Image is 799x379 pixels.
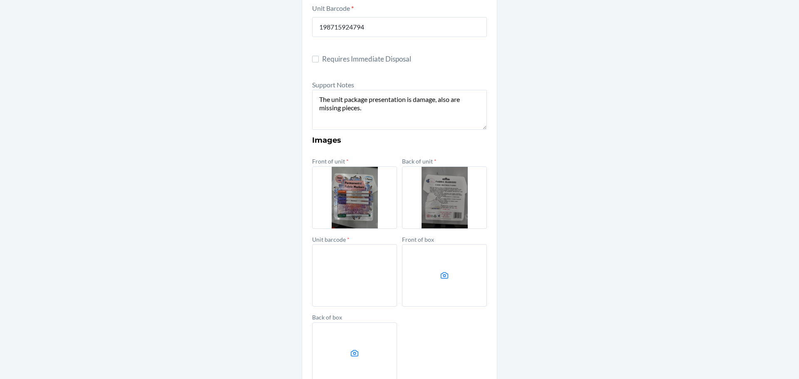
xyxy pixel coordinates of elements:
[322,54,487,64] span: Requires Immediate Disposal
[402,236,434,243] label: Front of box
[312,236,350,243] label: Unit barcode
[402,158,437,165] label: Back of unit
[312,158,349,165] label: Front of unit
[312,56,319,62] input: Requires Immediate Disposal
[312,4,354,12] label: Unit Barcode
[312,314,342,321] label: Back of box
[312,135,487,146] h3: Images
[312,81,354,89] label: Support Notes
